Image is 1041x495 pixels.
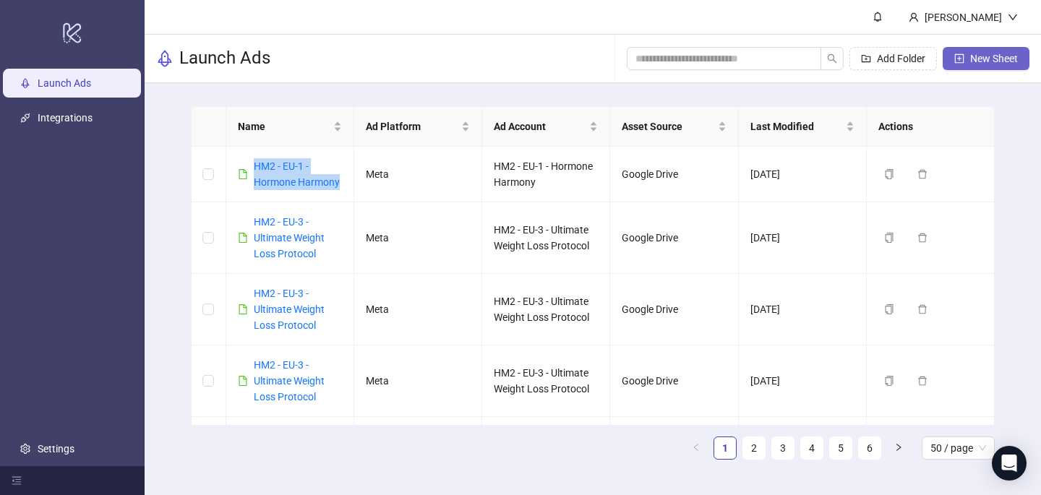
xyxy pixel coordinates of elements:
[254,216,325,259] a: HM2 - EU-3 - Ultimate Weight Loss Protocol
[610,107,738,147] th: Asset Source
[254,288,325,331] a: HM2 - EU-3 - Ultimate Weight Loss Protocol
[739,274,867,345] td: [DATE]
[482,147,610,202] td: HM2 - EU-1 - Hormone Harmony
[859,437,881,459] a: 6
[887,436,910,460] button: right
[685,436,708,460] button: left
[622,119,714,134] span: Asset Source
[38,77,91,89] a: Launch Ads
[610,345,738,417] td: Google Drive
[692,443,701,452] span: left
[739,147,867,202] td: [DATE]
[867,107,995,147] th: Actions
[919,9,1008,25] div: [PERSON_NAME]
[909,12,919,22] span: user
[354,417,482,488] td: Meta
[930,437,986,459] span: 50 / page
[366,119,458,134] span: Ad Platform
[884,304,894,314] span: copy
[992,446,1027,481] div: Open Intercom Messenger
[354,147,482,202] td: Meta
[750,119,843,134] span: Last Modified
[354,202,482,274] td: Meta
[861,53,871,64] span: folder-add
[877,53,925,64] span: Add Folder
[494,119,586,134] span: Ad Account
[610,202,738,274] td: Google Drive
[482,417,610,488] td: HM1 - AU-4 - Collagen, Complete Belly Reset, Bloat Banisher
[884,169,894,179] span: copy
[894,443,903,452] span: right
[917,233,928,243] span: delete
[254,359,325,403] a: HM2 - EU-3 - Ultimate Weight Loss Protocol
[917,304,928,314] span: delete
[238,233,248,243] span: file
[943,47,1029,70] button: New Sheet
[12,475,22,486] span: menu-fold
[873,12,883,22] span: bell
[739,345,867,417] td: [DATE]
[739,417,867,488] td: [DATE]
[830,437,852,459] a: 5
[801,437,823,459] a: 4
[739,202,867,274] td: [DATE]
[156,50,173,67] span: rocket
[238,119,330,134] span: Name
[38,112,93,124] a: Integrations
[858,436,881,460] li: 6
[354,107,482,147] th: Ad Platform
[482,107,610,147] th: Ad Account
[482,202,610,274] td: HM2 - EU-3 - Ultimate Weight Loss Protocol
[917,376,928,386] span: delete
[743,437,765,459] a: 2
[772,437,794,459] a: 3
[610,274,738,345] td: Google Drive
[179,47,270,70] h3: Launch Ads
[238,376,248,386] span: file
[742,436,766,460] li: 2
[354,274,482,345] td: Meta
[482,274,610,345] td: HM2 - EU-3 - Ultimate Weight Loss Protocol
[38,443,74,455] a: Settings
[610,417,738,488] td: Google Drive
[1008,12,1018,22] span: down
[238,304,248,314] span: file
[238,169,248,179] span: file
[922,436,995,460] div: Page Size
[887,436,910,460] li: Next Page
[739,107,867,147] th: Last Modified
[829,436,852,460] li: 5
[714,437,736,459] a: 1
[771,436,794,460] li: 3
[884,233,894,243] span: copy
[714,436,737,460] li: 1
[610,147,738,202] td: Google Drive
[354,345,482,417] td: Meta
[226,107,354,147] th: Name
[849,47,937,70] button: Add Folder
[884,376,894,386] span: copy
[254,160,340,188] a: HM2 - EU-1 - Hormone Harmony
[482,345,610,417] td: HM2 - EU-3 - Ultimate Weight Loss Protocol
[970,53,1018,64] span: New Sheet
[800,436,823,460] li: 4
[685,436,708,460] li: Previous Page
[827,53,837,64] span: search
[954,53,964,64] span: plus-square
[917,169,928,179] span: delete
